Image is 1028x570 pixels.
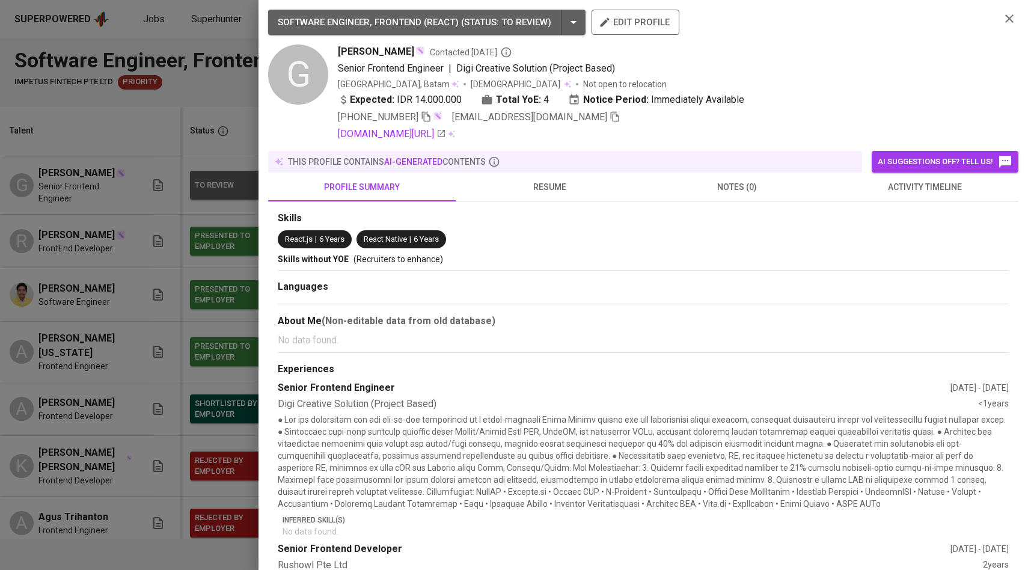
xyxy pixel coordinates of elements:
b: Notice Period: [583,93,649,107]
div: <1 years [978,397,1009,411]
div: IDR 14.000.000 [338,93,462,107]
p: this profile contains contents [288,156,486,168]
span: React.js [285,234,313,244]
p: No data found. [278,333,1009,348]
span: Skills without YOE [278,254,349,264]
span: Digi Creative Solution (Project Based) [456,63,615,74]
button: edit profile [592,10,679,35]
div: Languages [278,280,1009,294]
span: 6 Years [319,234,344,244]
button: SOFTWARE ENGINEER, FRONTEND (REACT) (STATUS: To Review) [268,10,586,35]
div: Digi Creative Solution (Project Based) [278,397,978,411]
span: React Native [364,234,407,244]
p: ● Lor ips dolorsitam con adi eli-se-doe temporincid ut l etdol-magnaali Enima Minimv quisno exe u... [278,414,1009,510]
span: 6 Years [414,234,439,244]
div: G [268,44,328,105]
span: [PHONE_NUMBER] [338,111,418,123]
span: Senior Frontend Engineer [338,63,444,74]
span: [DEMOGRAPHIC_DATA] [471,78,562,90]
span: SOFTWARE ENGINEER, FRONTEND (REACT) [278,17,459,28]
img: magic_wand.svg [433,111,442,121]
span: | [315,234,317,245]
span: (Recruiters to enhance) [353,254,443,264]
span: [EMAIL_ADDRESS][DOMAIN_NAME] [452,111,607,123]
span: ( STATUS : To Review ) [461,17,551,28]
span: [PERSON_NAME] [338,44,414,59]
span: 4 [543,93,549,107]
a: [DOMAIN_NAME][URL] [338,127,446,141]
span: Contacted [DATE] [430,46,512,58]
a: edit profile [592,17,679,26]
span: AI-generated [384,157,442,167]
b: Expected: [350,93,394,107]
span: resume [463,180,636,195]
img: magic_wand.svg [415,46,425,55]
div: Senior Frontend Engineer [278,381,950,395]
button: AI suggestions off? Tell us! [872,151,1018,173]
p: Inferred Skill(s) [283,515,1009,526]
div: Senior Frontend Developer [278,542,950,556]
svg: By Batam recruiter [500,46,512,58]
p: No data found. [283,526,1009,538]
b: Total YoE: [496,93,541,107]
p: Not open to relocation [583,78,667,90]
div: [GEOGRAPHIC_DATA], Batam [338,78,459,90]
div: Experiences [278,363,1009,376]
b: (Non-editable data from old database) [322,315,495,326]
span: | [409,234,411,245]
div: About Me [278,314,1009,328]
div: Skills [278,212,1009,225]
span: edit profile [601,14,670,30]
span: profile summary [275,180,448,195]
span: notes (0) [650,180,824,195]
span: activity timeline [838,180,1011,195]
div: [DATE] - [DATE] [950,382,1009,394]
div: [DATE] - [DATE] [950,543,1009,555]
span: AI suggestions off? Tell us! [878,155,1012,169]
span: | [448,61,451,76]
div: Immediately Available [568,93,744,107]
